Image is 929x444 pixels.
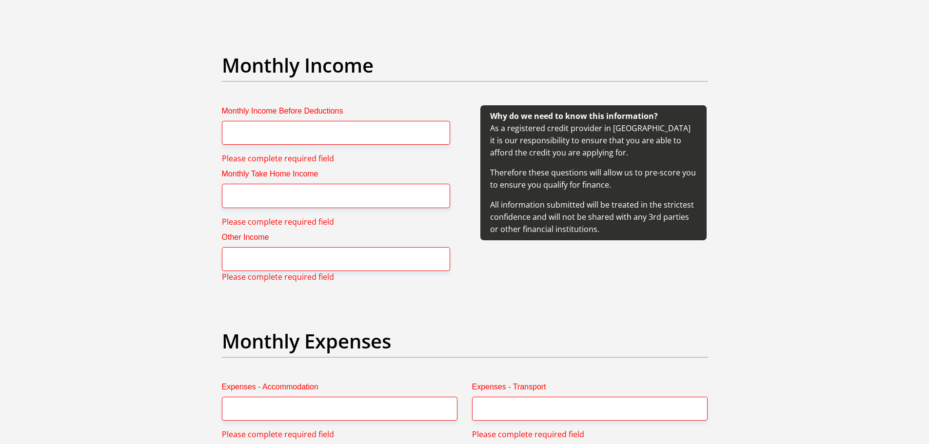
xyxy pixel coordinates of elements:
h2: Monthly Expenses [222,329,708,353]
span: Please complete required field [222,428,334,440]
span: Please complete required field [222,271,334,283]
span: Please complete required field [222,153,334,164]
span: Please complete required field [222,216,334,228]
span: Please complete required field [472,428,584,440]
input: Other Income [222,247,450,271]
span: As a registered credit provider in [GEOGRAPHIC_DATA] it is our responsibility to ensure that you ... [490,111,696,234]
label: Other Income [222,232,450,247]
label: Expenses - Accommodation [222,381,457,397]
input: Expenses - Accommodation [222,397,457,421]
input: Monthly Take Home Income [222,184,450,208]
h2: Monthly Income [222,54,708,77]
label: Monthly Take Home Income [222,168,450,184]
label: Expenses - Transport [472,381,708,397]
input: Monthly Income Before Deductions [222,121,450,145]
input: Expenses - Transport [472,397,708,421]
b: Why do we need to know this information? [490,111,658,121]
label: Monthly Income Before Deductions [222,105,450,121]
